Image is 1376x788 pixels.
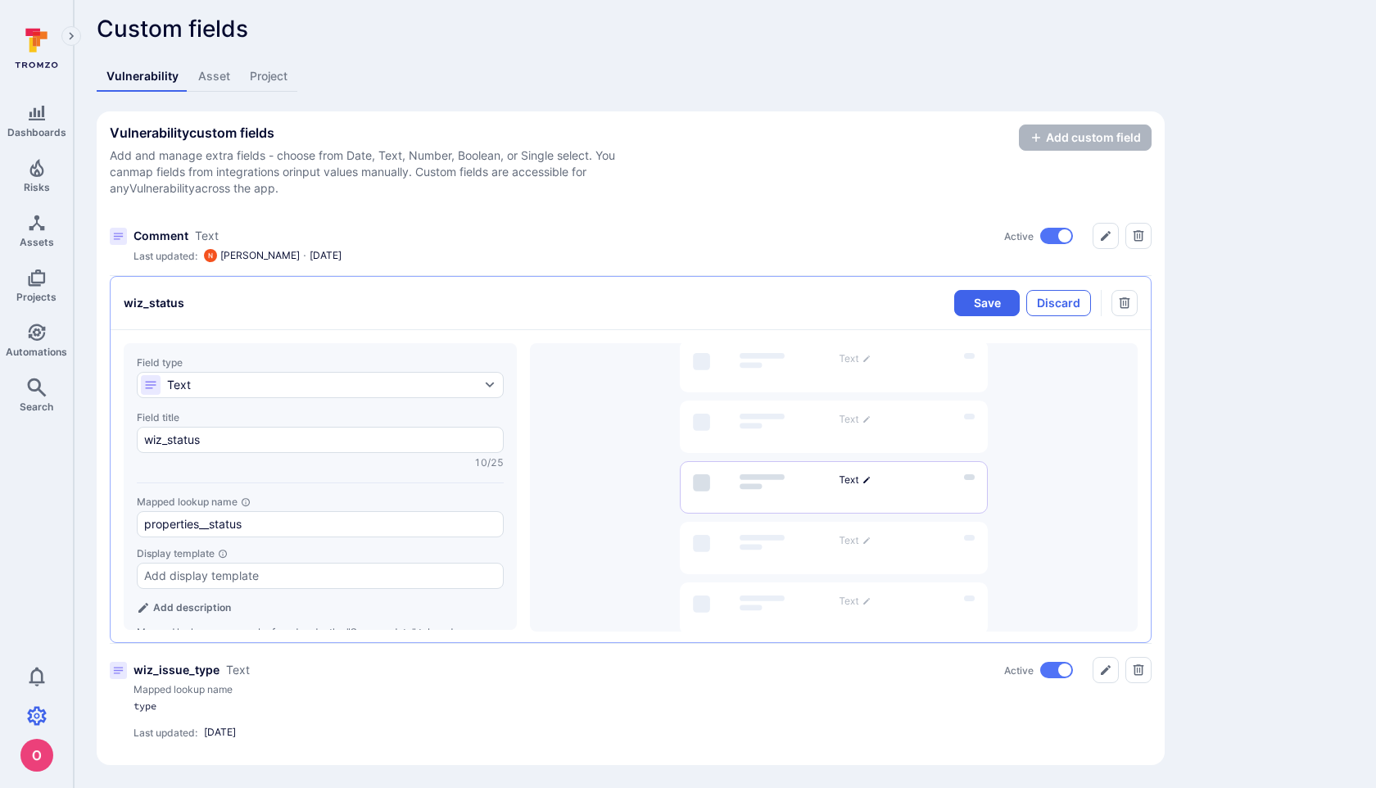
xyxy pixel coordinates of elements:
a: Project [240,61,297,92]
p: Character count [473,456,504,469]
div: Discard or save changes to the field you're editing to add a new field [1019,125,1152,151]
button: Add description [137,599,504,616]
span: Projects [16,291,57,303]
div: oleg malkov [20,739,53,772]
p: [DATE] [204,726,236,739]
p: Type [226,662,250,678]
button: Delete [1125,657,1152,683]
img: ACg8ocJcCe-YbLxGm5tc0PuNRxmgP8aEm0RBXn6duO8aeMVK9zjHhw=s96-c [20,739,53,772]
div: Custom fields tabs [97,61,1165,92]
p: Last updated: [134,727,197,739]
button: Edit [1093,657,1119,683]
span: Assets [20,236,54,248]
p: Title [134,662,220,678]
p: Title [134,228,188,244]
button: Delete [1125,223,1152,249]
input: Mapped lookup name [144,516,496,532]
div: Field type [137,356,504,369]
p: wiz_status [124,295,184,311]
span: Search [20,401,53,413]
p: Last updated: [134,250,197,262]
div: Title [110,210,1152,275]
p: [DATE] [310,249,342,262]
div: Field title [137,411,504,423]
img: ACg8ocIprwjrgDQnDsNSk9Ghn5p5-B8DpAKWoJ5Gi9syOE4K59tr4Q=s96-c [204,249,217,262]
button: Save [954,290,1020,316]
button: Expand navigation menu [61,26,81,46]
i: Expand navigation menu [66,29,77,43]
div: Neeren Patki [204,249,217,262]
input: Field titleCharacter count [144,432,496,448]
a: Asset [188,61,240,92]
span: Risks [24,181,50,193]
div: Active [1004,662,1073,678]
p: Add and manage extra fields - choose from Date, Text, Number, Boolean, or Single select. You can ... [110,147,634,197]
div: Display template [137,547,504,559]
p: Mapped lookup name [134,683,1152,696]
p: Type [195,228,219,244]
button: Discard [1026,290,1091,316]
div: Text [141,375,191,395]
p: Add description [153,601,231,614]
a: Vulnerability [97,61,188,92]
span: Automations [6,346,67,358]
p: · [303,249,306,262]
span: Dashboards [7,126,66,138]
button: Edit [1093,223,1119,249]
p: [PERSON_NAME] [220,249,300,262]
div: Mapped lookup name [137,496,504,508]
p: Mapped lookup name can be found under the "Scanner data" tab under any vulnerability page. Copy a... [137,626,504,665]
div: type [134,700,707,713]
button: Add custom field [1019,125,1152,151]
div: Active [1004,228,1073,244]
div: Title [110,644,1152,752]
p: Vulnerability custom fields [110,125,634,141]
p: Custom fields [97,16,1165,42]
button: Text [137,372,504,398]
input: Display template [144,568,496,584]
